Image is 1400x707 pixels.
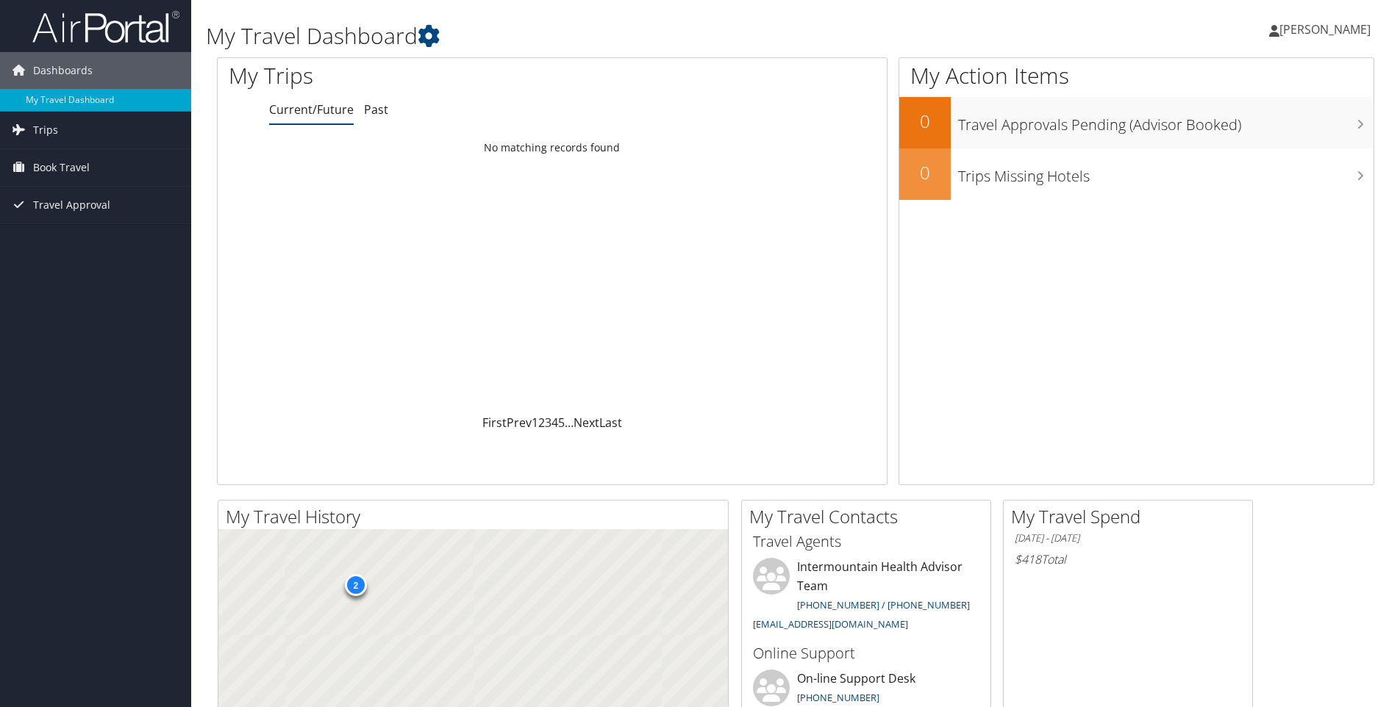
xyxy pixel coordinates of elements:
[558,414,565,431] a: 5
[344,574,366,596] div: 2
[482,414,507,431] a: First
[229,60,597,91] h1: My Trips
[574,414,599,431] a: Next
[1279,21,1371,37] span: [PERSON_NAME]
[33,52,93,89] span: Dashboards
[797,598,970,611] a: [PHONE_NUMBER] / [PHONE_NUMBER]
[226,504,728,529] h2: My Travel History
[1015,551,1041,567] span: $418
[746,558,987,636] li: Intermountain Health Advisor Team
[1015,531,1241,545] h6: [DATE] - [DATE]
[364,101,388,118] a: Past
[33,149,90,186] span: Book Travel
[33,112,58,148] span: Trips
[269,101,354,118] a: Current/Future
[797,691,879,704] a: [PHONE_NUMBER]
[899,60,1374,91] h1: My Action Items
[599,414,622,431] a: Last
[1011,504,1252,529] h2: My Travel Spend
[753,531,979,552] h3: Travel Agents
[753,643,979,664] h3: Online Support
[551,414,558,431] a: 4
[565,414,574,431] span: …
[507,414,532,431] a: Prev
[958,107,1374,135] h3: Travel Approvals Pending (Advisor Booked)
[218,134,887,161] td: No matching records found
[899,160,951,185] h2: 0
[749,504,990,529] h2: My Travel Contacts
[206,21,992,51] h1: My Travel Dashboard
[899,148,1374,200] a: 0Trips Missing Hotels
[538,414,545,431] a: 2
[958,159,1374,187] h3: Trips Missing Hotels
[1015,551,1241,567] h6: Total
[33,187,110,223] span: Travel Approval
[1269,7,1385,51] a: [PERSON_NAME]
[545,414,551,431] a: 3
[32,10,179,44] img: airportal-logo.png
[753,617,908,631] a: [EMAIL_ADDRESS][DOMAIN_NAME]
[899,109,951,134] h2: 0
[899,97,1374,148] a: 0Travel Approvals Pending (Advisor Booked)
[532,414,538,431] a: 1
